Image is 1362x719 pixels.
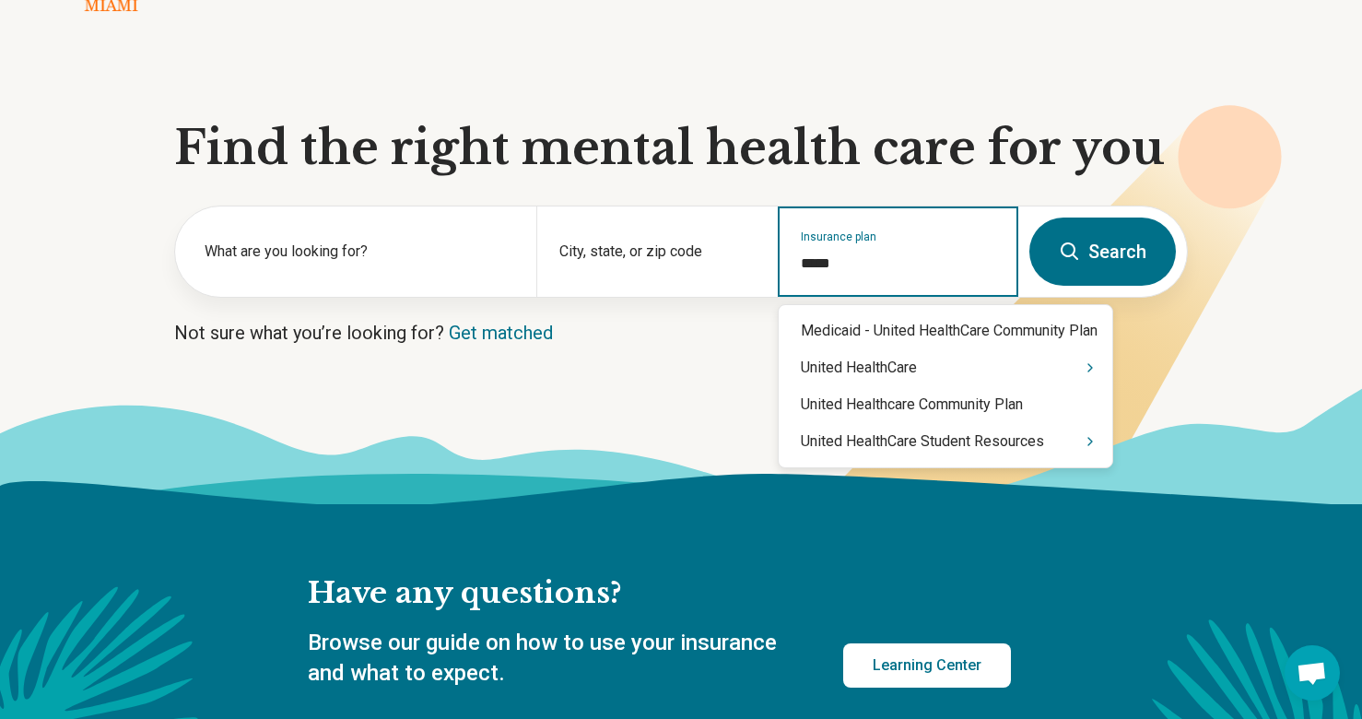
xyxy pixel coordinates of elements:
[779,312,1112,460] div: Suggestions
[843,643,1011,688] a: Learning Center
[779,312,1112,349] div: Medicaid - United HealthСare Community Plan
[449,322,553,344] a: Get matched
[308,574,1011,613] h2: Have any questions?
[174,320,1188,346] p: Not sure what you’re looking for?
[308,628,799,690] p: Browse our guide on how to use your insurance and what to expect.
[779,423,1112,460] div: United HealthCare Student Resources
[779,349,1112,386] div: United HealthCare
[1285,645,1340,701] div: Open chat
[174,121,1188,176] h1: Find the right mental health care for you
[1029,218,1176,286] button: Search
[779,386,1112,423] div: United Healthcare Community Plan
[205,241,514,263] label: What are you looking for?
